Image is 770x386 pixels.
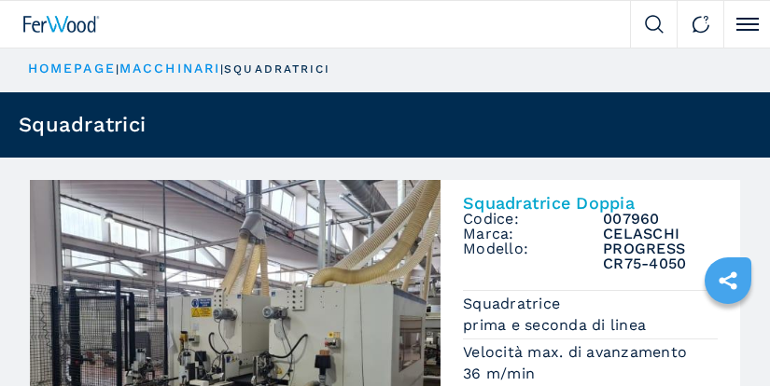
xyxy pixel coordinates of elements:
[603,227,718,241] h3: CELASCHI
[463,227,603,241] span: Marca:
[463,314,718,336] em: prima e seconda di linea
[116,62,119,76] span: |
[463,195,718,212] h2: Squadratrice Doppia
[28,61,116,76] a: HOMEPAGE
[119,61,220,76] a: macchinari
[224,62,330,77] p: squadratrici
[603,241,718,271] h3: PROGRESS CR75-4050
[463,212,603,227] span: Codice:
[692,15,710,34] img: Contact us
[19,115,146,135] h1: Squadratrici
[463,294,565,314] p: Squadratrice
[645,15,664,34] img: Search
[220,62,224,76] span: |
[705,257,751,304] a: sharethis
[603,212,718,227] h3: 007960
[23,16,100,33] img: Ferwood
[723,1,770,48] button: Click to toggle menu
[691,302,756,372] iframe: Chat
[463,241,603,271] span: Modello:
[463,363,718,384] em: 36 m/min
[463,342,692,363] p: Velocità max. di avanzamento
